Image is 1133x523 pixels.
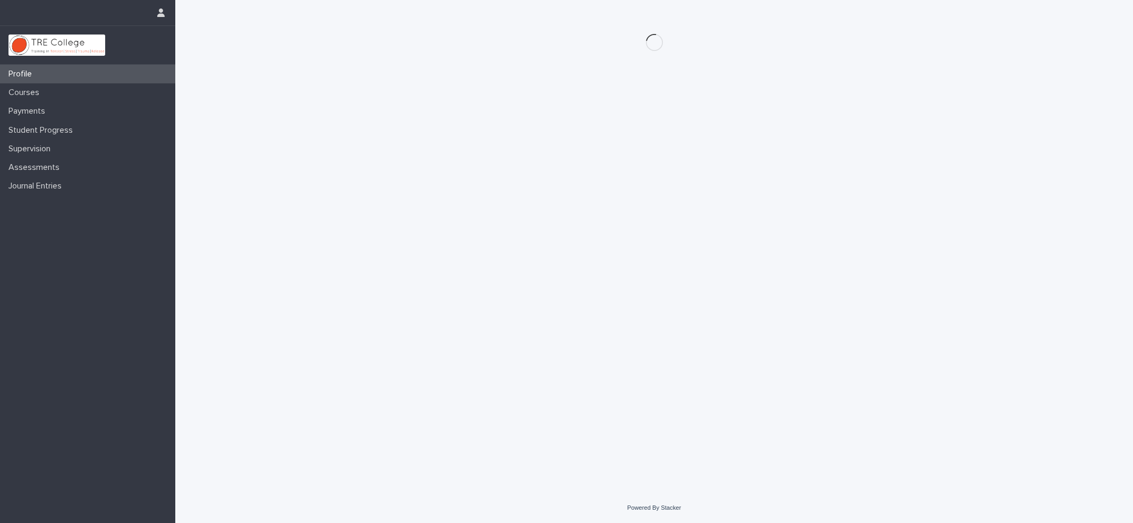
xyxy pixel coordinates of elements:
p: Assessments [4,162,68,173]
img: L01RLPSrRaOWR30Oqb5K [8,35,105,56]
p: Student Progress [4,125,81,135]
p: Payments [4,106,54,116]
p: Profile [4,69,40,79]
a: Powered By Stacker [627,504,681,511]
p: Supervision [4,144,59,154]
p: Courses [4,88,48,98]
p: Journal Entries [4,181,70,191]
